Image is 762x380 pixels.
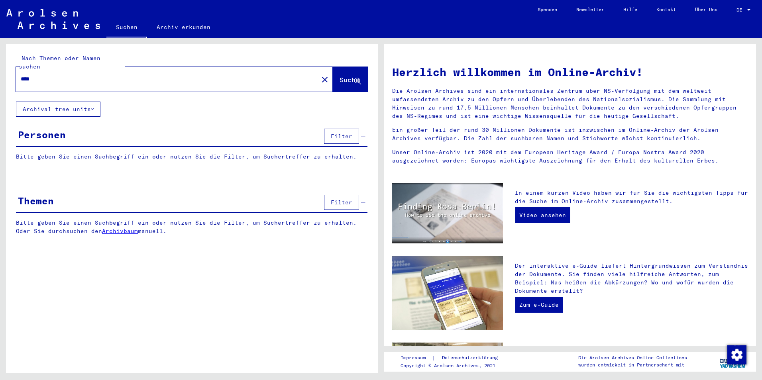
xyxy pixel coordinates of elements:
[147,18,220,37] a: Archiv erkunden
[515,262,748,295] p: Der interaktive e-Guide liefert Hintergrundwissen zum Verständnis der Dokumente. Sie finden viele...
[515,207,570,223] a: Video ansehen
[340,76,359,84] span: Suche
[106,18,147,38] a: Suchen
[102,227,138,235] a: Archivbaum
[727,345,746,364] img: Zustimmung ändern
[392,126,748,143] p: Ein großer Teil der rund 30 Millionen Dokumente ist inzwischen im Online-Archiv der Arolsen Archi...
[578,354,687,361] p: Die Arolsen Archives Online-Collections
[18,127,66,142] div: Personen
[324,195,359,210] button: Filter
[401,354,432,362] a: Impressum
[392,183,503,243] img: video.jpg
[392,64,748,80] h1: Herzlich willkommen im Online-Archiv!
[18,194,54,208] div: Themen
[16,153,367,161] p: Bitte geben Sie einen Suchbegriff ein oder nutzen Sie die Filter, um Suchertreffer zu erhalten.
[436,354,507,362] a: Datenschutzerklärung
[401,354,507,362] div: |
[515,189,748,206] p: In einem kurzen Video haben wir für Sie die wichtigsten Tipps für die Suche im Online-Archiv zusa...
[515,297,563,313] a: Zum e-Guide
[578,361,687,368] p: wurden entwickelt in Partnerschaft mit
[392,256,503,330] img: eguide.jpg
[333,67,368,92] button: Suche
[401,362,507,369] p: Copyright © Arolsen Archives, 2021
[331,199,352,206] span: Filter
[392,87,748,120] p: Die Arolsen Archives sind ein internationales Zentrum über NS-Verfolgung mit dem weltweit umfasse...
[331,133,352,140] span: Filter
[736,7,745,13] span: DE
[324,129,359,144] button: Filter
[19,55,100,70] mat-label: Nach Themen oder Namen suchen
[16,102,100,117] button: Archival tree units
[6,9,100,29] img: Arolsen_neg.svg
[317,71,333,87] button: Clear
[320,75,330,84] mat-icon: close
[392,148,748,165] p: Unser Online-Archiv ist 2020 mit dem European Heritage Award / Europa Nostra Award 2020 ausgezeic...
[16,219,368,235] p: Bitte geben Sie einen Suchbegriff ein oder nutzen Sie die Filter, um Suchertreffer zu erhalten. O...
[718,351,748,371] img: yv_logo.png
